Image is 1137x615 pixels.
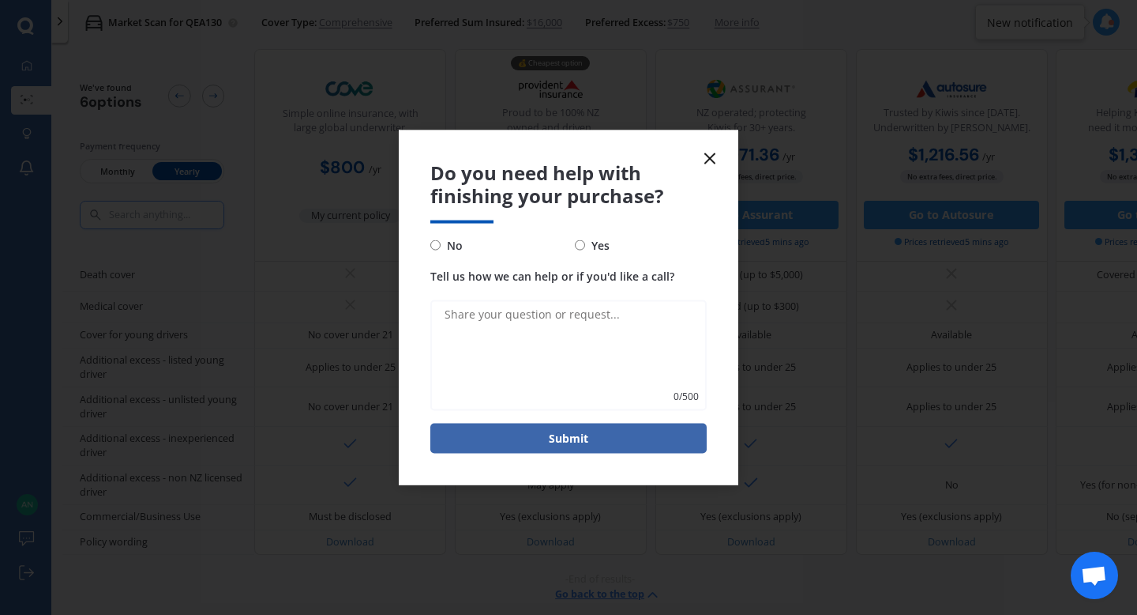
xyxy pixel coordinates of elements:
input: Yes [575,240,585,251]
span: Tell us how we can help or if you'd like a call? [430,268,674,283]
span: 0 / 500 [674,388,699,404]
span: No [441,236,463,255]
div: Open chat [1071,552,1118,599]
span: Yes [585,236,610,255]
span: Do you need help with finishing your purchase? [430,162,707,208]
button: Submit [430,423,707,453]
input: No [430,240,441,251]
